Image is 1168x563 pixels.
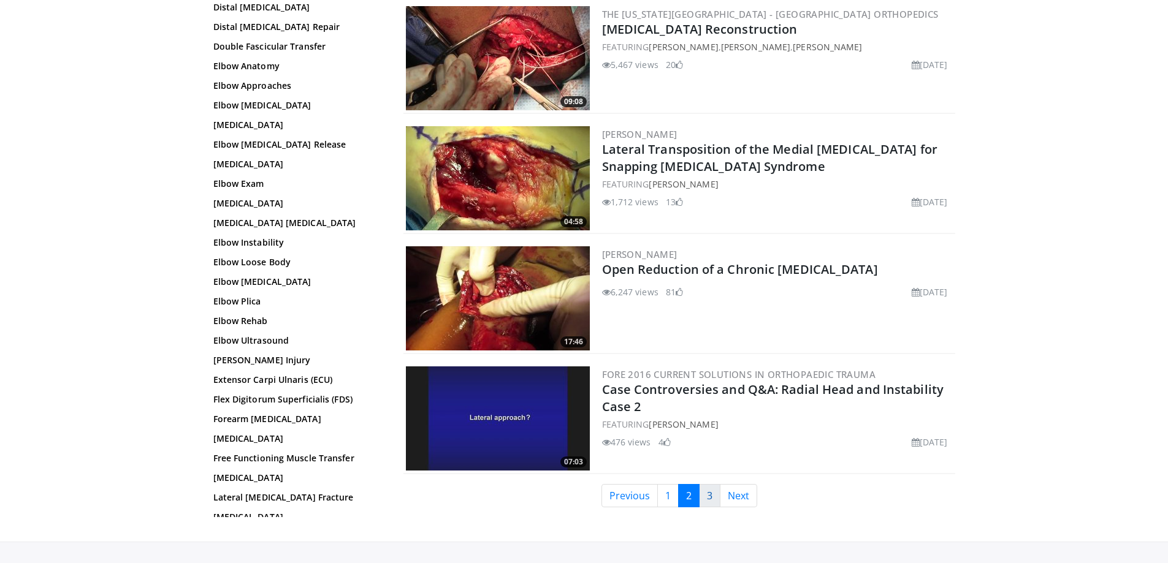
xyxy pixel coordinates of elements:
span: 04:58 [560,216,587,227]
a: Previous [601,484,658,507]
a: [MEDICAL_DATA] [MEDICAL_DATA] [213,217,379,229]
a: Next [720,484,757,507]
li: 81 [666,285,683,298]
li: [DATE] [912,285,948,298]
a: Elbow Instability [213,236,379,249]
a: Elbow Exam [213,178,379,190]
a: Lateral Transposition of the Medial [MEDICAL_DATA] for Snapping [MEDICAL_DATA] Syndrome [602,141,937,175]
a: 04:58 [406,126,590,230]
div: FEATURING , , [602,40,953,53]
a: Lateral [MEDICAL_DATA] Fracture [213,491,379,504]
a: Elbow Ultrasound [213,334,379,347]
a: Extensor Carpi Ulnaris (ECU) [213,374,379,386]
span: 09:08 [560,96,587,107]
a: FORE 2016 Current Solutions in Orthopaedic Trauma [602,368,876,380]
a: 2 [678,484,700,507]
a: [PERSON_NAME] [793,41,862,53]
a: [PERSON_NAME] [721,41,790,53]
a: Elbow Anatomy [213,60,379,72]
a: [MEDICAL_DATA] [213,119,379,131]
a: Elbow Rehab [213,315,379,327]
a: [MEDICAL_DATA] [213,511,379,523]
a: Elbow Loose Body [213,256,379,268]
a: Forearm [MEDICAL_DATA] [213,413,379,425]
a: 07:03 [406,366,590,470]
img: 67f96a98-4d99-4039-b3b6-51ab006ea0fa.300x170_q85_crop-smart_upscale.jpg [406,126,590,230]
img: 28ae56a5-eb84-41b8-88c2-ca4c2e9deb2e.300x170_q85_crop-smart_upscale.jpg [406,246,590,350]
a: Elbow Plica [213,295,379,308]
li: 4 [658,436,671,448]
a: Free Functioning Muscle Transfer [213,452,379,464]
li: 5,467 views [602,58,658,71]
li: 1,712 views [602,195,658,208]
a: Distal [MEDICAL_DATA] [213,1,379,13]
li: 13 [666,195,683,208]
span: 07:03 [560,456,587,467]
a: [MEDICAL_DATA] Reconstruction [602,21,798,37]
a: [PERSON_NAME] [649,418,718,430]
a: [MEDICAL_DATA] [213,197,379,210]
a: [MEDICAL_DATA] [213,472,379,484]
a: 1 [657,484,679,507]
li: [DATE] [912,58,948,71]
a: The [US_STATE][GEOGRAPHIC_DATA] - [GEOGRAPHIC_DATA] Orthopedics [602,8,939,20]
a: [PERSON_NAME] [602,248,678,260]
nav: Search results pages [403,484,955,507]
a: 3 [699,484,720,507]
a: [PERSON_NAME] [649,41,718,53]
a: [PERSON_NAME] [602,128,678,140]
a: [PERSON_NAME] [649,178,718,190]
span: 17:46 [560,336,587,347]
div: FEATURING [602,418,953,431]
a: 17:46 [406,246,590,350]
a: Double Fascicular Transfer [213,40,379,53]
a: Elbow [MEDICAL_DATA] [213,99,379,111]
a: Case Controversies and Q&A: Radial Head and Instability Case 2 [602,381,944,415]
li: 20 [666,58,683,71]
a: Elbow Approaches [213,80,379,92]
a: Flex Digitorum Superficialis (FDS) [213,393,379,406]
a: [MEDICAL_DATA] [213,158,379,170]
a: Elbow [MEDICAL_DATA] [213,276,379,288]
li: 476 views [602,436,651,448]
img: 250ded75-5d5f-48c9-9082-3b13826354a8.300x170_q85_crop-smart_upscale.jpg [406,6,590,110]
a: Distal [MEDICAL_DATA] Repair [213,21,379,33]
img: aa2d54a7-42c8-41ac-903e-53fad0fa9223.300x170_q85_crop-smart_upscale.jpg [406,366,590,470]
a: [PERSON_NAME] Injury [213,354,379,366]
li: 6,247 views [602,285,658,298]
li: [DATE] [912,436,948,448]
div: FEATURING [602,178,953,191]
a: 09:08 [406,6,590,110]
a: Elbow [MEDICAL_DATA] Release [213,138,379,151]
li: [DATE] [912,195,948,208]
a: [MEDICAL_DATA] [213,433,379,445]
a: Open Reduction of a Chronic [MEDICAL_DATA] [602,261,878,278]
